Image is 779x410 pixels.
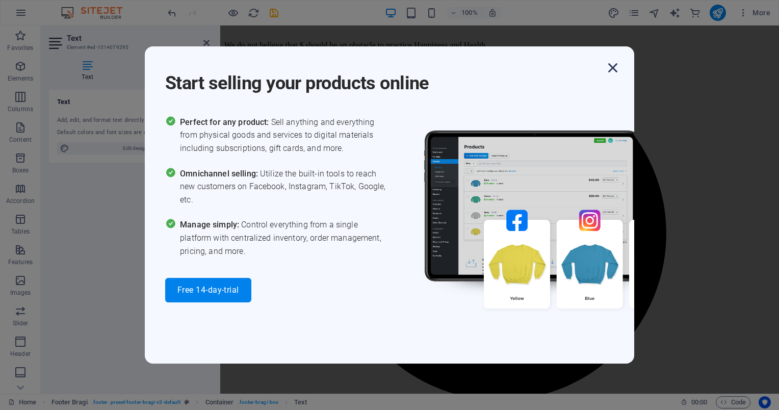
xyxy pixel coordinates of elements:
span: Manage simply: [180,220,241,229]
span: Control everything from a single platform with centralized inventory, order management, pricing, ... [180,218,389,258]
span: Omnichannel selling: [180,169,260,178]
span: Sell anything and everything from physical goods and services to digital materials including subs... [180,116,389,155]
img: promo_image.png [407,116,713,339]
span: Perfect for any product: [180,117,271,127]
span: Utilize the built-in tools to reach new customers on Facebook, Instagram, TikTok, Google, etc. [180,167,389,207]
h1: Start selling your products online [165,59,604,95]
span: Free 14-day-trial [177,286,239,294]
button: Free 14-day-trial [165,278,251,302]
